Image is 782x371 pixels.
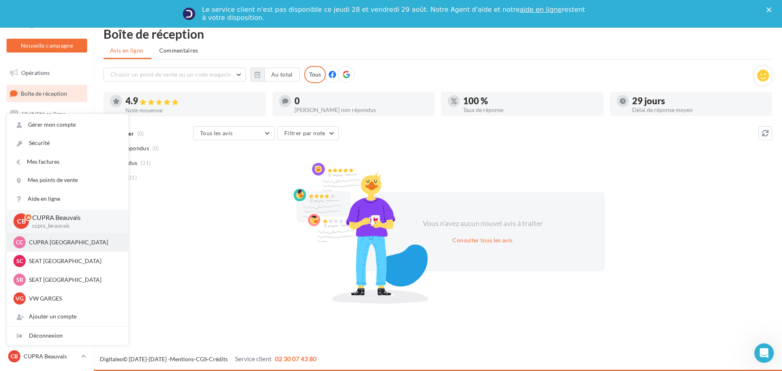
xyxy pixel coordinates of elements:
[16,276,23,284] span: SB
[17,217,26,226] span: CB
[170,356,194,362] a: Mentions
[7,171,128,189] a: Mes points de vente
[7,307,128,326] div: Ajouter un compte
[463,97,597,105] div: 100 %
[7,116,128,134] a: Gérer mon compte
[24,352,78,360] p: CUPRA Beauvais
[103,68,246,81] button: Choisir un point de vente ou un code magasin
[100,356,316,362] span: © [DATE]-[DATE] - - -
[125,108,259,113] div: Note moyenne
[449,235,516,245] button: Consulter tous les avis
[127,174,137,181] span: (31)
[5,64,89,81] a: Opérations
[277,126,339,140] button: Filtrer par note
[152,145,159,151] span: (0)
[15,294,24,303] span: VG
[16,257,23,265] span: SC
[7,134,128,152] a: Sécurité
[32,213,115,222] p: CUPRA Beauvais
[22,110,66,117] span: Visibilité en ligne
[7,190,128,208] a: Aide en ligne
[632,97,766,105] div: 29 jours
[196,356,207,362] a: CGS
[21,90,67,97] span: Boîte de réception
[209,356,228,362] a: Crédits
[5,207,89,231] a: PLV et print personnalisable
[294,97,428,105] div: 0
[767,7,775,12] div: Fermer
[141,160,151,166] span: (31)
[29,257,119,265] p: SEAT [GEOGRAPHIC_DATA]
[754,343,774,363] iframe: Intercom live chat
[200,130,233,136] span: Tous les avis
[294,107,428,113] div: [PERSON_NAME] non répondus
[202,6,586,22] div: Le service client n'est pas disponible ce jeudi 28 et vendredi 29 août. Notre Agent d'aide et not...
[5,85,89,102] a: Boîte de réception
[304,66,326,83] div: Tous
[5,166,89,183] a: Médiathèque
[103,28,772,40] div: Boîte de réception
[159,46,198,55] span: Commentaires
[5,187,89,204] a: Calendrier
[7,153,128,171] a: Mes factures
[110,71,231,78] span: Choisir un point de vente ou un code magasin
[29,276,119,284] p: SEAT [GEOGRAPHIC_DATA]
[5,105,89,123] a: Visibilité en ligne
[235,355,272,362] span: Service client
[250,68,300,81] button: Au total
[193,126,275,140] button: Tous les avis
[463,107,597,113] div: Taux de réponse
[7,349,87,364] a: CB CUPRA Beauvais
[125,97,259,106] div: 4.9
[32,222,115,230] p: cupra_beauvais
[632,107,766,113] div: Délai de réponse moyen
[29,238,119,246] p: CUPRA [GEOGRAPHIC_DATA]
[5,146,89,163] a: Contacts
[100,356,123,362] a: Digitaleo
[5,126,89,143] a: Campagnes
[275,355,316,362] span: 02 30 07 43 80
[182,7,195,20] img: Profile image for Service-Client
[7,39,87,53] button: Nouvelle campagne
[5,234,89,258] a: Campagnes DataOnDemand
[413,218,553,229] div: Vous n'avez aucun nouvel avis à traiter
[111,144,149,152] span: Non répondus
[520,6,562,13] a: aide en ligne
[11,352,18,360] span: CB
[7,327,128,345] div: Déconnexion
[21,69,50,76] span: Opérations
[264,68,300,81] button: Au total
[16,238,23,246] span: CC
[29,294,119,303] p: VW GARGES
